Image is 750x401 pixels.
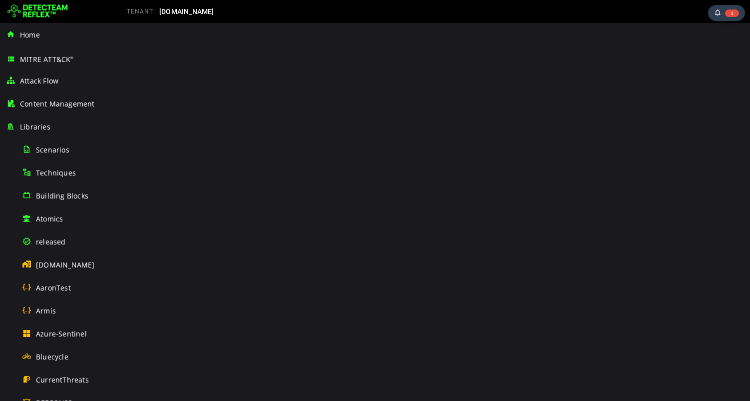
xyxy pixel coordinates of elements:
span: Home [20,30,40,39]
span: Azure-Sentinel [36,329,87,338]
span: MITRE ATT&CK [20,54,74,64]
span: Bluecycle [36,352,68,361]
img: Detecteam logo [7,3,68,19]
span: Building Blocks [36,191,88,200]
span: Armis [36,306,56,315]
span: released [36,237,66,246]
span: Atomics [36,214,63,223]
span: [DOMAIN_NAME] [159,7,214,15]
span: [DOMAIN_NAME] [36,260,95,269]
span: Attack Flow [20,76,58,85]
sup: ® [70,55,73,60]
span: Scenarios [36,145,69,154]
span: Libraries [20,122,50,131]
span: 4 [725,9,739,17]
span: CurrentThreats [36,375,89,384]
div: Task Notifications [708,5,745,21]
span: TENANT: [127,8,155,15]
span: Techniques [36,168,76,177]
span: Content Management [20,99,95,108]
span: AaronTest [36,283,71,292]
